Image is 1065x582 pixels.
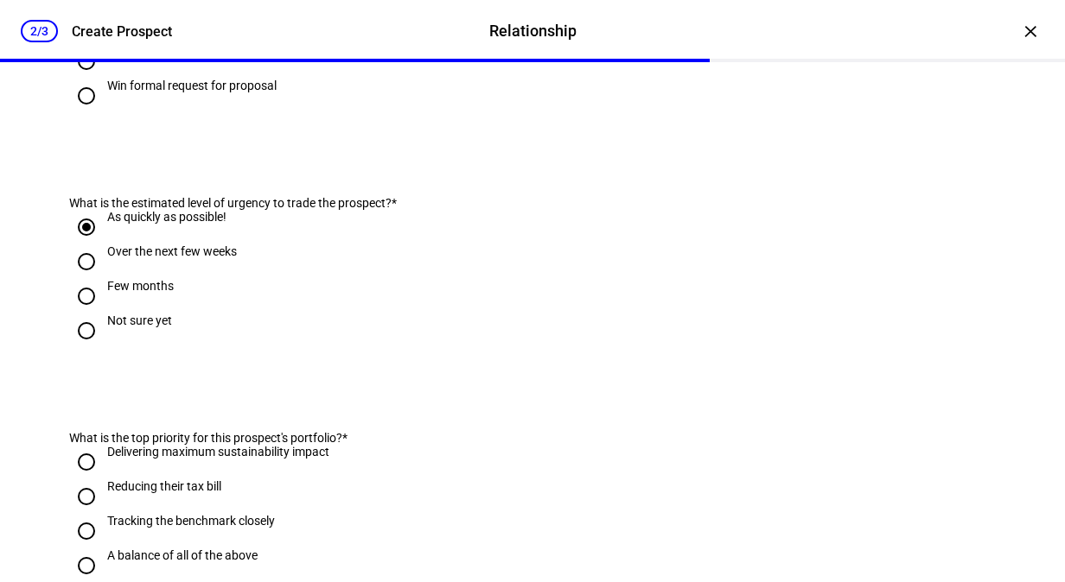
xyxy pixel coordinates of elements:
[107,445,329,459] div: Delivering maximum sustainability impact
[69,196,392,210] span: What is the estimated level of urgency to trade the prospect?
[107,548,258,562] div: A balance of all of the above
[107,313,172,327] div: Not sure yet
[107,479,221,493] div: Reducing their tax bill
[72,23,172,40] div: Create Prospect
[107,279,174,293] div: Few months
[107,514,275,528] div: Tracking the benchmark closely
[107,244,237,258] div: Over the next few weeks
[489,20,577,42] div: Relationship
[107,79,277,92] div: Win formal request for proposal
[107,210,226,224] div: As quickly as possible!
[21,20,58,42] div: 2/3
[69,431,342,445] span: What is the top priority for this prospect's portfolio?
[1017,17,1044,45] div: ×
